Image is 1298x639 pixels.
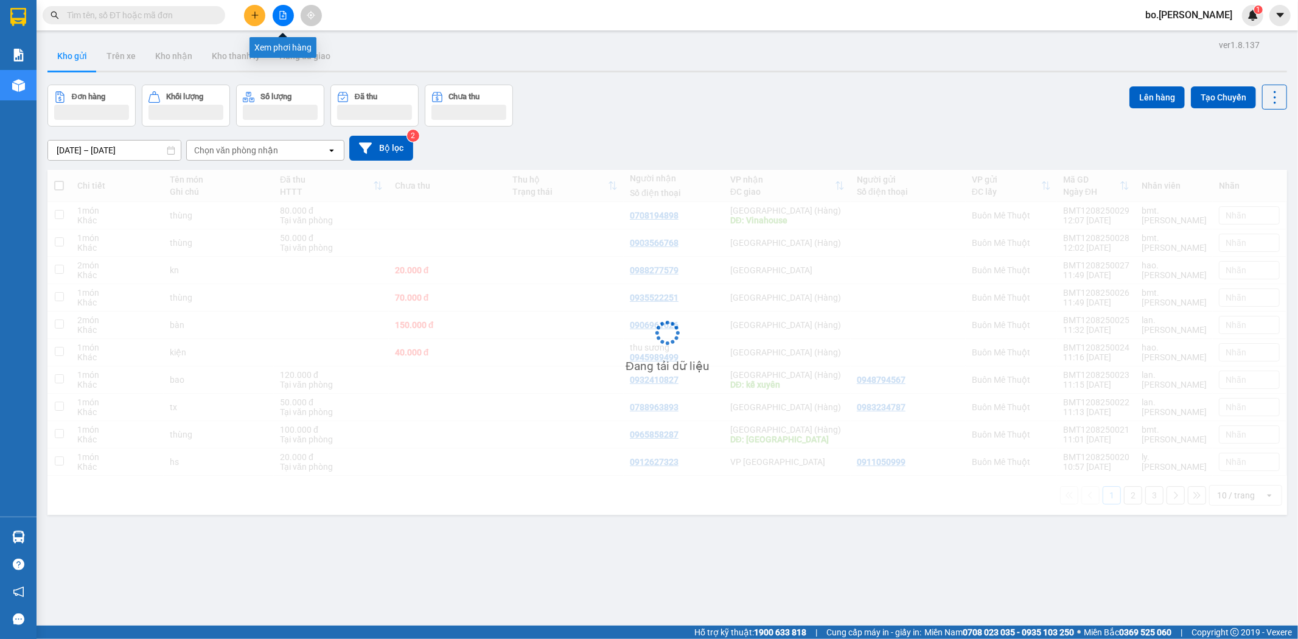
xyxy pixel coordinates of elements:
[67,9,211,22] input: Tìm tên, số ĐT hoặc mã đơn
[1119,627,1171,637] strong: 0369 525 060
[51,11,59,19] span: search
[1275,10,1286,21] span: caret-down
[194,144,278,156] div: Chọn văn phòng nhận
[826,626,921,639] span: Cung cấp máy in - giấy in:
[330,85,419,127] button: Đã thu
[963,627,1074,637] strong: 0708 023 035 - 0935 103 250
[145,41,202,71] button: Kho nhận
[754,627,806,637] strong: 1900 633 818
[355,93,377,101] div: Đã thu
[47,85,136,127] button: Đơn hàng
[202,41,270,71] button: Kho thanh lý
[694,626,806,639] span: Hỗ trợ kỹ thuật:
[260,93,291,101] div: Số lượng
[1256,5,1260,14] span: 1
[626,357,709,375] div: Đang tải dữ liệu
[273,5,294,26] button: file-add
[349,136,413,161] button: Bộ lọc
[307,11,315,19] span: aim
[12,79,25,92] img: warehouse-icon
[236,85,324,127] button: Số lượng
[1181,626,1182,639] span: |
[425,85,513,127] button: Chưa thu
[1219,38,1260,52] div: ver 1.8.137
[815,626,817,639] span: |
[142,85,230,127] button: Khối lượng
[1136,7,1242,23] span: bo.[PERSON_NAME]
[1254,5,1263,14] sup: 1
[1084,626,1171,639] span: Miền Bắc
[47,41,97,71] button: Kho gửi
[166,93,203,101] div: Khối lượng
[449,93,480,101] div: Chưa thu
[13,559,24,570] span: question-circle
[1269,5,1291,26] button: caret-down
[10,8,26,26] img: logo-vxr
[12,531,25,543] img: warehouse-icon
[13,613,24,625] span: message
[301,5,322,26] button: aim
[279,11,287,19] span: file-add
[1230,628,1239,637] span: copyright
[97,41,145,71] button: Trên xe
[924,626,1074,639] span: Miền Nam
[12,49,25,61] img: solution-icon
[1077,630,1081,635] span: ⚪️
[251,11,259,19] span: plus
[1247,10,1258,21] img: icon-new-feature
[72,93,105,101] div: Đơn hàng
[1191,86,1256,108] button: Tạo Chuyến
[270,41,340,71] button: Hàng đã giao
[48,141,181,160] input: Select a date range.
[1129,86,1185,108] button: Lên hàng
[244,5,265,26] button: plus
[327,145,337,155] svg: open
[407,130,419,142] sup: 2
[13,586,24,598] span: notification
